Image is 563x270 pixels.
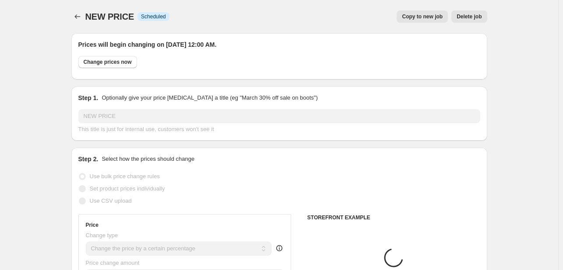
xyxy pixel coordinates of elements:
[86,232,118,239] span: Change type
[90,197,132,204] span: Use CSV upload
[78,93,99,102] h2: Step 1.
[402,13,443,20] span: Copy to new job
[141,13,166,20] span: Scheduled
[102,155,194,163] p: Select how the prices should change
[78,155,99,163] h2: Step 2.
[86,260,140,266] span: Price change amount
[102,93,317,102] p: Optionally give your price [MEDICAL_DATA] a title (eg "March 30% off sale on boots")
[307,214,480,221] h6: STOREFRONT EXAMPLE
[78,126,214,132] span: This title is just for internal use, customers won't see it
[457,13,482,20] span: Delete job
[451,10,487,23] button: Delete job
[275,244,284,253] div: help
[71,10,84,23] button: Price change jobs
[90,185,165,192] span: Set product prices individually
[78,56,137,68] button: Change prices now
[84,59,132,66] span: Change prices now
[397,10,448,23] button: Copy to new job
[90,173,160,180] span: Use bulk price change rules
[78,109,480,123] input: 30% off holiday sale
[85,12,134,21] span: NEW PRICE
[78,40,480,49] h2: Prices will begin changing on [DATE] 12:00 AM.
[86,222,99,228] h3: Price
